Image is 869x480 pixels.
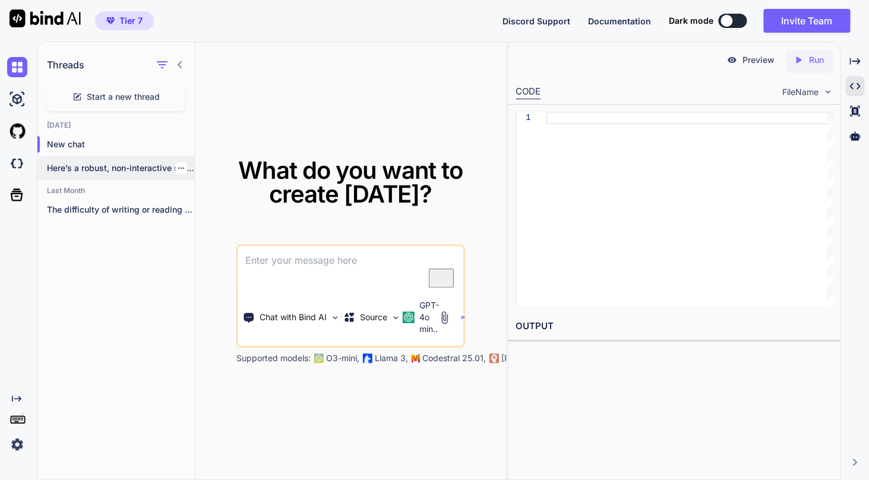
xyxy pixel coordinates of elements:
span: What do you want to create [DATE]? [238,156,463,209]
p: The difficulty of writing or reading in... [47,204,194,216]
img: githubLight [7,121,27,141]
p: Supported models: [236,352,311,364]
h2: [DATE] [37,121,194,130]
p: Chat with Bind AI [259,311,326,323]
p: Llama 3, [375,352,408,364]
h2: OUTPUT [508,312,840,340]
span: Start a new thread [87,91,160,103]
p: Preview [742,54,774,66]
img: icon [461,315,466,320]
img: Llama2 [363,353,372,363]
button: premiumTier 7 [95,11,154,30]
span: FileName [782,86,818,98]
p: Source [360,311,387,323]
img: Mistral-AI [412,354,420,362]
button: Discord Support [503,15,570,27]
textarea: To enrich screen reader interactions, please activate Accessibility in Grammarly extension settings [238,246,463,290]
p: O3-mini, [326,352,359,364]
span: Dark mode [669,15,713,27]
span: Tier 7 [119,15,143,27]
img: ai-studio [7,89,27,109]
img: Pick Tools [330,312,340,323]
h1: Threads [47,58,84,72]
p: Run [808,54,823,66]
p: Here’s a robust, non-interactive script to install... [47,162,194,174]
img: chat [7,57,27,77]
img: preview [726,55,737,65]
img: darkCloudIdeIcon [7,153,27,173]
div: CODE [516,85,541,99]
p: [PERSON_NAME] 3.7 Sonnet, [501,352,617,364]
img: GPT-4o mini [402,311,414,323]
img: chevron down [823,87,833,97]
p: GPT-4o min.. [419,299,438,335]
div: 1 [516,112,530,124]
span: Discord Support [503,16,570,26]
button: Documentation [588,15,651,27]
h2: Last Month [37,186,194,195]
img: premium [106,17,115,24]
img: GPT-4 [314,353,324,363]
img: claude [489,353,499,363]
p: New chat [47,138,194,150]
img: Bind AI [10,10,81,27]
button: Invite Team [763,9,850,33]
img: Pick Models [391,312,401,323]
p: Codestral 25.01, [422,352,486,364]
img: settings [7,434,27,454]
img: attachment [438,311,451,324]
span: Documentation [588,16,651,26]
